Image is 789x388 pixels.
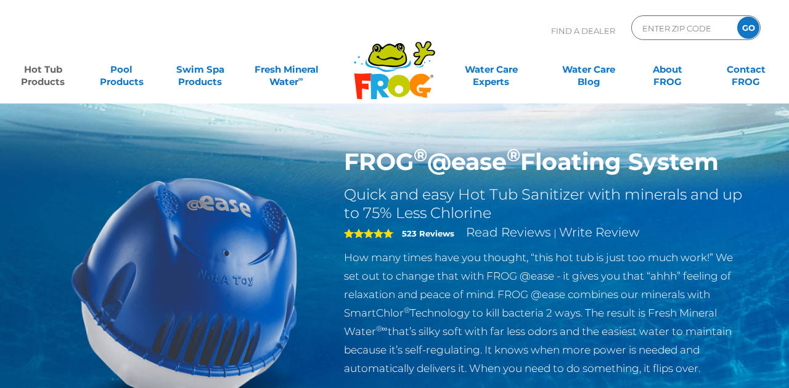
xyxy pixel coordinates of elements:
sup: ®∞ [376,324,388,333]
span: | [554,227,557,239]
a: PoolProducts [91,57,152,82]
span: 5 [344,228,393,238]
strong: 523 Reviews [402,228,454,238]
a: Read Reviews [466,225,551,240]
h1: FROG @ease Floating System [344,148,746,176]
a: Hot TubProducts [12,57,73,82]
input: GO [737,17,759,39]
a: ContactFROG [716,57,777,82]
p: How many times have you thought, “this hot tub is just too much work!” We set out to change that ... [344,248,746,378]
a: Fresh MineralWater∞ [248,57,325,82]
a: Water CareBlog [558,57,619,82]
img: Frog Products Logo [347,25,442,100]
a: AboutFROG [637,57,698,82]
sup: ® [404,305,410,315]
sup: ® [507,144,520,166]
a: Swim SpaProducts [170,57,231,82]
sup: ® [414,144,427,166]
p: Find A Dealer [551,15,615,46]
h2: Quick and easy Hot Tub Sanitizer with minerals and up to 75% Less Chlorine [344,185,746,222]
a: Write Review [559,225,639,240]
a: Water CareExperts [441,57,541,82]
sup: ∞ [298,75,303,83]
